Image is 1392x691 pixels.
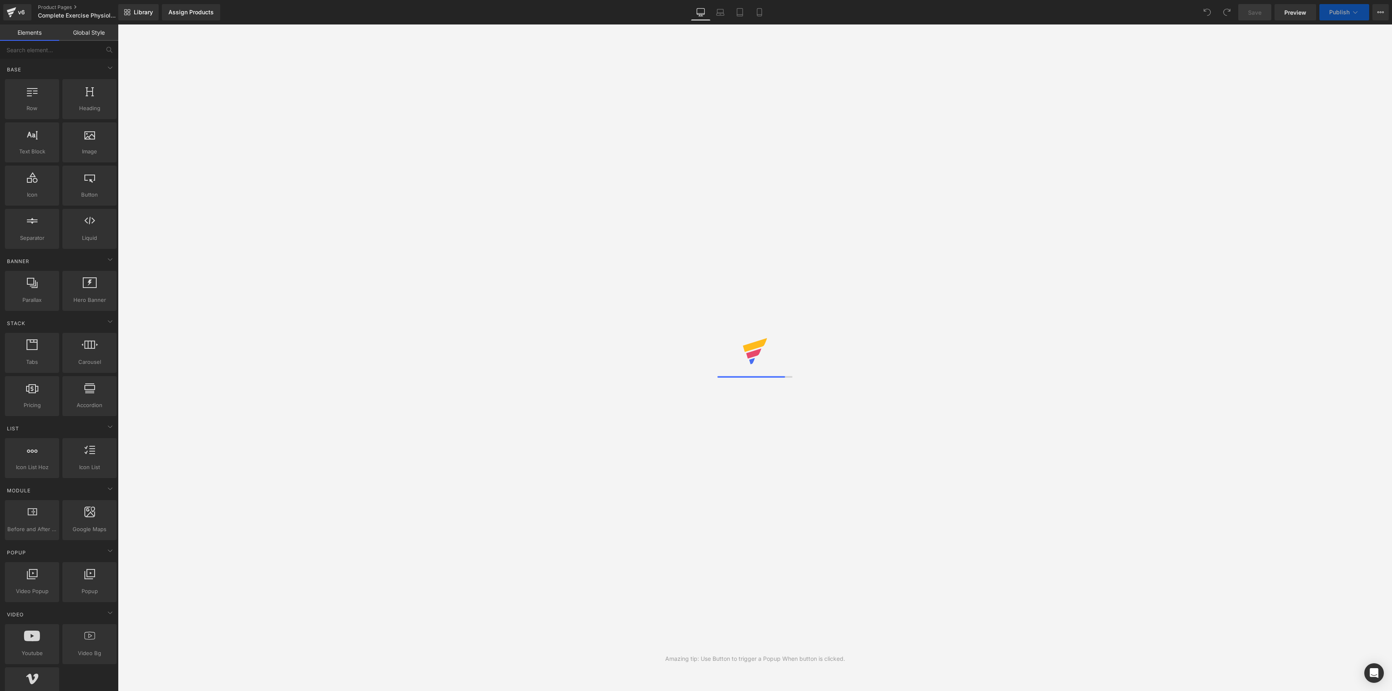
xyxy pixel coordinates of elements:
[7,401,57,410] span: Pricing
[65,649,114,658] span: Video Bg
[118,4,159,20] a: New Library
[6,611,24,618] span: Video
[7,358,57,366] span: Tabs
[6,549,27,556] span: Popup
[1319,4,1369,20] button: Publish
[1248,8,1261,17] span: Save
[665,654,845,663] div: Amazing tip: Use Button to trigger a Popup When button is clicked.
[1199,4,1215,20] button: Undo
[6,425,20,432] span: List
[1275,4,1316,20] a: Preview
[750,4,769,20] a: Mobile
[168,9,214,16] div: Assign Products
[38,12,116,19] span: Complete Exercise Physiology
[1284,8,1306,17] span: Preview
[65,525,114,534] span: Google Maps
[1329,9,1350,16] span: Publish
[3,4,31,20] a: v6
[6,257,30,265] span: Banner
[7,104,57,113] span: Row
[16,7,27,18] div: v6
[1372,4,1389,20] button: More
[65,147,114,156] span: Image
[1219,4,1235,20] button: Redo
[65,296,114,304] span: Hero Banner
[7,525,57,534] span: Before and After Images
[7,234,57,242] span: Separator
[65,463,114,472] span: Icon List
[134,9,153,16] span: Library
[691,4,710,20] a: Desktop
[59,24,118,41] a: Global Style
[65,234,114,242] span: Liquid
[38,4,132,11] a: Product Pages
[65,190,114,199] span: Button
[7,147,57,156] span: Text Block
[6,319,26,327] span: Stack
[7,587,57,596] span: Video Popup
[7,649,57,658] span: Youtube
[65,104,114,113] span: Heading
[65,358,114,366] span: Carousel
[7,296,57,304] span: Parallax
[65,587,114,596] span: Popup
[6,487,31,494] span: Module
[710,4,730,20] a: Laptop
[65,401,114,410] span: Accordion
[6,66,22,73] span: Base
[730,4,750,20] a: Tablet
[7,190,57,199] span: Icon
[7,463,57,472] span: Icon List Hoz
[1364,663,1384,683] div: Open Intercom Messenger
